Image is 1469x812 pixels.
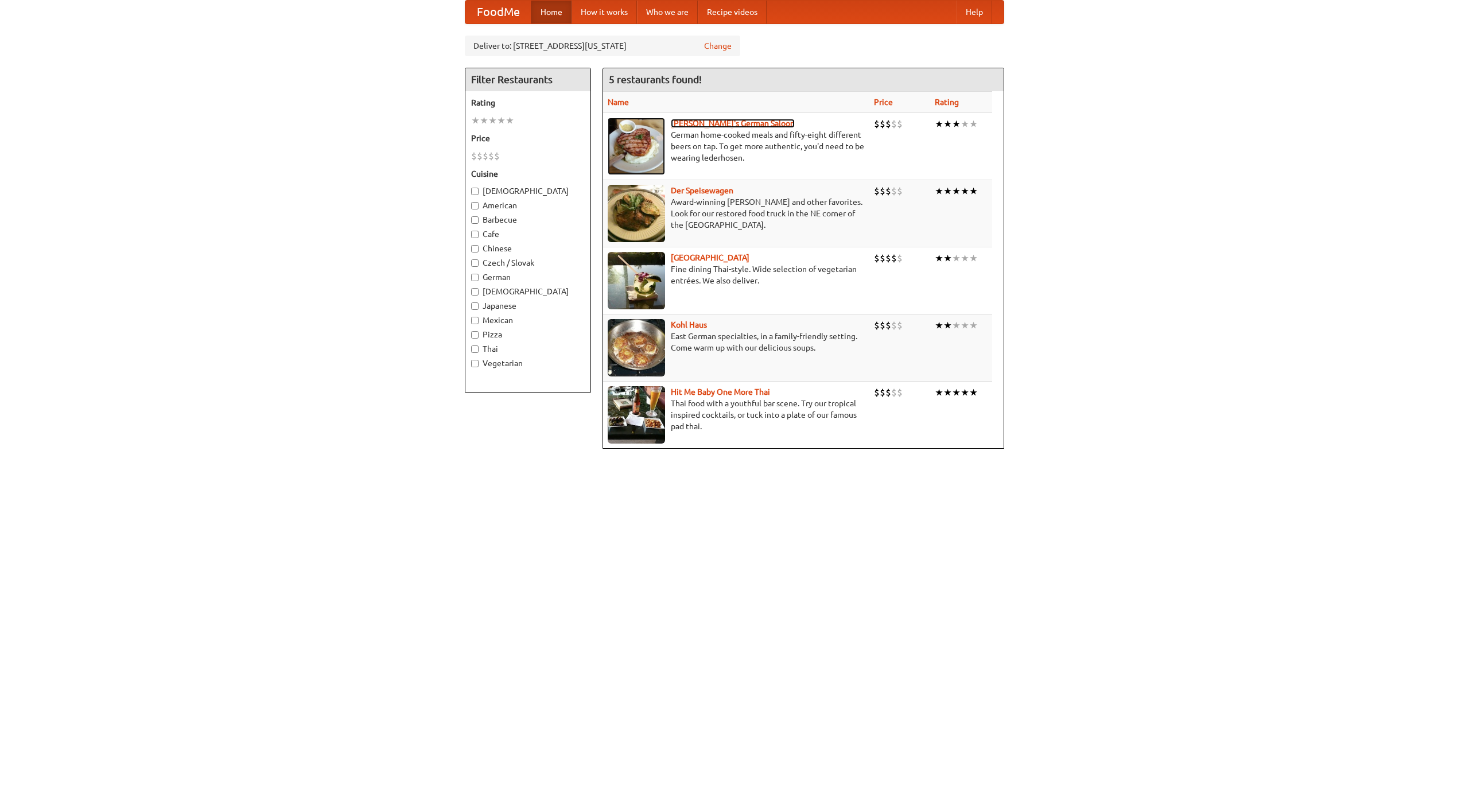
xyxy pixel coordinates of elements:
label: [DEMOGRAPHIC_DATA] [471,286,585,297]
p: German home-cooked meals and fifty-eight different beers on tap. To get more authentic, you'd nee... [608,129,865,164]
li: ★ [480,114,488,127]
li: ★ [952,386,961,399]
li: ★ [943,386,952,399]
li: $ [885,185,891,197]
li: ★ [943,118,952,130]
a: Price [874,98,893,107]
a: Help [957,1,992,24]
div: Deliver to: [STREET_ADDRESS][US_STATE] [465,36,740,56]
label: Cafe [471,228,585,240]
li: ★ [471,114,480,127]
li: ★ [961,386,969,399]
label: Vegetarian [471,358,585,369]
li: $ [880,252,885,265]
a: Change [704,40,732,52]
a: [GEOGRAPHIC_DATA] [671,253,749,262]
input: Mexican [471,317,479,324]
input: Barbecue [471,216,479,224]
label: Japanese [471,300,585,312]
li: ★ [952,185,961,197]
input: [DEMOGRAPHIC_DATA] [471,288,479,296]
h5: Cuisine [471,168,585,180]
li: ★ [506,114,514,127]
label: Thai [471,343,585,355]
img: babythai.jpg [608,386,665,444]
li: $ [494,150,500,162]
img: kohlhaus.jpg [608,319,665,376]
label: Czech / Slovak [471,257,585,269]
label: Chinese [471,243,585,254]
li: ★ [969,185,978,197]
input: Thai [471,345,479,353]
input: Japanese [471,302,479,310]
p: East German specialties, in a family-friendly setting. Come warm up with our delicious soups. [608,331,865,353]
img: esthers.jpg [608,118,665,175]
label: Pizza [471,329,585,340]
h4: Filter Restaurants [465,68,590,91]
input: German [471,274,479,281]
input: Pizza [471,331,479,339]
li: ★ [935,252,943,265]
li: ★ [935,386,943,399]
li: $ [477,150,483,162]
label: German [471,271,585,283]
li: ★ [961,118,969,130]
li: ★ [952,319,961,332]
li: ★ [952,252,961,265]
li: $ [885,252,891,265]
h5: Rating [471,97,585,108]
img: satay.jpg [608,252,665,309]
li: $ [488,150,494,162]
li: $ [874,185,880,197]
li: ★ [943,319,952,332]
li: $ [891,252,897,265]
li: $ [897,252,903,265]
li: ★ [961,319,969,332]
a: Der Speisewagen [671,186,733,195]
img: speisewagen.jpg [608,185,665,242]
li: $ [874,118,880,130]
li: ★ [952,118,961,130]
label: Barbecue [471,214,585,226]
p: Fine dining Thai-style. Wide selection of vegetarian entrées. We also deliver. [608,263,865,286]
li: $ [891,386,897,399]
li: $ [885,386,891,399]
a: Home [531,1,572,24]
li: $ [897,319,903,332]
h5: Price [471,133,585,144]
label: Mexican [471,314,585,326]
a: Kohl Haus [671,320,707,329]
a: FoodMe [465,1,531,24]
li: $ [471,150,477,162]
li: ★ [969,319,978,332]
li: $ [891,319,897,332]
li: $ [874,319,880,332]
a: Who we are [637,1,698,24]
input: Czech / Slovak [471,259,479,267]
li: $ [880,319,885,332]
li: $ [897,185,903,197]
li: ★ [497,114,506,127]
li: $ [483,150,488,162]
li: ★ [969,118,978,130]
li: ★ [935,185,943,197]
li: ★ [488,114,497,127]
li: ★ [961,185,969,197]
li: $ [891,185,897,197]
a: [PERSON_NAME]'s German Saloon [671,119,795,128]
input: American [471,202,479,209]
label: American [471,200,585,211]
li: $ [885,118,891,130]
li: ★ [961,252,969,265]
a: Rating [935,98,959,107]
li: $ [880,118,885,130]
li: ★ [935,319,943,332]
input: Chinese [471,245,479,252]
a: Hit Me Baby One More Thai [671,387,770,397]
li: ★ [935,118,943,130]
li: $ [891,118,897,130]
